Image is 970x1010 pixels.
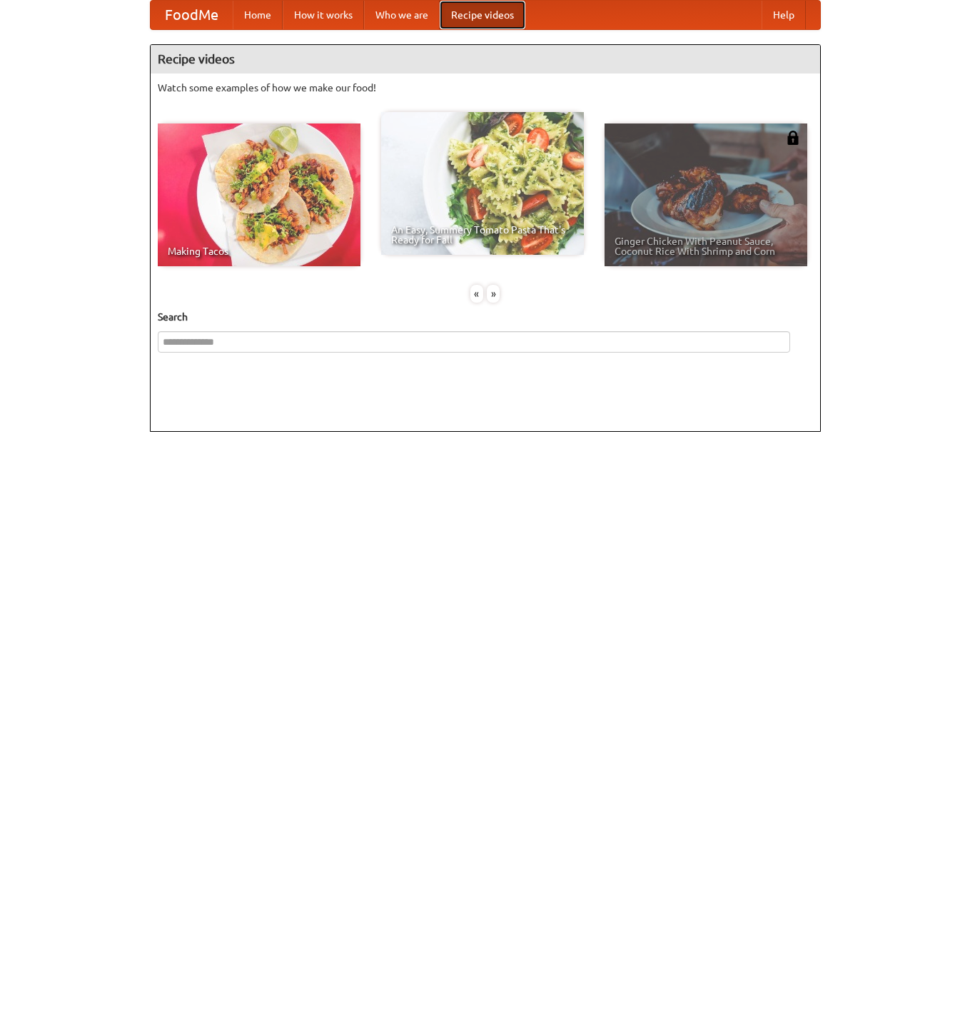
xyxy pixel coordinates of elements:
a: An Easy, Summery Tomato Pasta That's Ready for Fall [381,112,584,255]
div: » [487,285,500,303]
a: Recipe videos [440,1,525,29]
h4: Recipe videos [151,45,820,74]
span: Making Tacos [168,246,350,256]
h5: Search [158,310,813,324]
img: 483408.png [786,131,800,145]
a: Home [233,1,283,29]
a: Help [762,1,806,29]
a: Who we are [364,1,440,29]
a: Making Tacos [158,123,360,266]
div: « [470,285,483,303]
p: Watch some examples of how we make our food! [158,81,813,95]
a: FoodMe [151,1,233,29]
a: How it works [283,1,364,29]
span: An Easy, Summery Tomato Pasta That's Ready for Fall [391,225,574,245]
